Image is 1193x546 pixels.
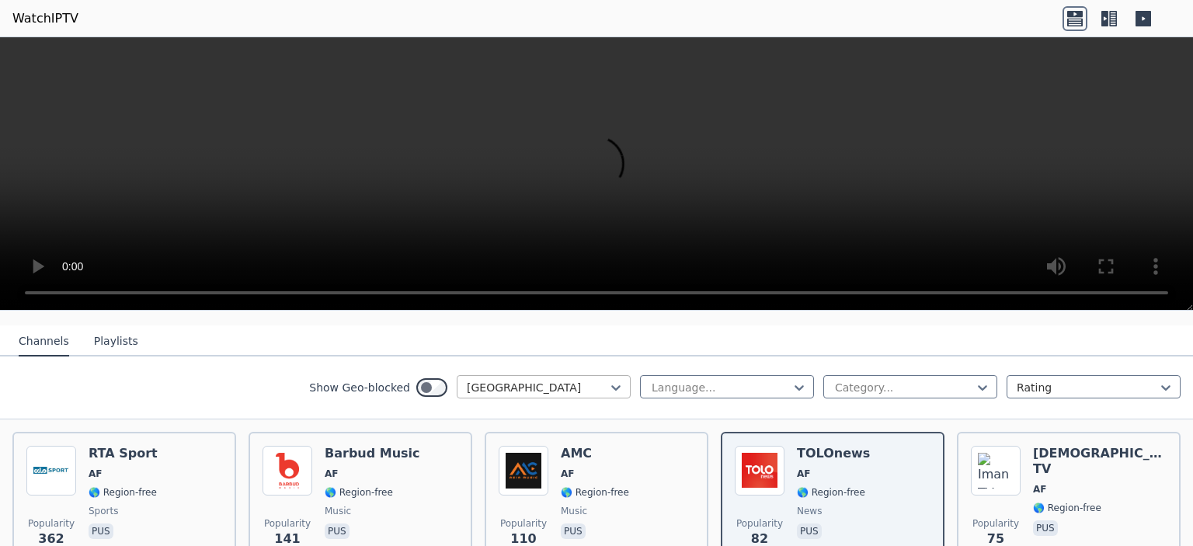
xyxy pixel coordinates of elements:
[797,468,810,480] span: AF
[19,327,69,356] button: Channels
[325,505,351,517] span: music
[797,486,865,499] span: 🌎 Region-free
[325,523,350,539] p: pus
[1033,483,1046,496] span: AF
[325,486,393,499] span: 🌎 Region-free
[264,517,311,530] span: Popularity
[561,523,586,539] p: pus
[561,446,629,461] h6: AMC
[735,446,784,496] img: TOLOnews
[736,517,783,530] span: Popularity
[499,446,548,496] img: AMC
[325,446,420,461] h6: Barbud Music
[797,505,822,517] span: news
[797,523,822,539] p: pus
[263,446,312,496] img: Barbud Music
[561,486,629,499] span: 🌎 Region-free
[12,9,78,28] a: WatchIPTV
[1033,446,1167,477] h6: [DEMOGRAPHIC_DATA] TV
[89,446,158,461] h6: RTA Sport
[561,505,587,517] span: music
[94,327,138,356] button: Playlists
[325,468,338,480] span: AF
[1033,520,1058,536] p: pus
[500,517,547,530] span: Popularity
[797,446,870,461] h6: TOLOnews
[972,517,1019,530] span: Popularity
[89,468,102,480] span: AF
[26,446,76,496] img: RTA Sport
[309,380,410,395] label: Show Geo-blocked
[561,468,574,480] span: AF
[28,517,75,530] span: Popularity
[89,523,113,539] p: pus
[1033,502,1101,514] span: 🌎 Region-free
[971,446,1021,496] img: Iman TV
[89,486,157,499] span: 🌎 Region-free
[89,505,118,517] span: sports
